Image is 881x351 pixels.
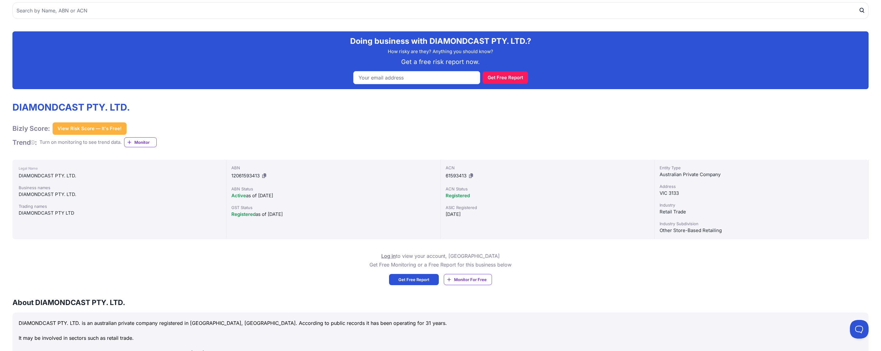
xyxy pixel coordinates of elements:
[231,211,435,218] div: as of [DATE]
[231,211,256,217] span: Registered
[231,204,435,211] div: GST Status
[660,189,863,197] div: VIC 3133
[446,193,470,198] span: Registered
[660,221,863,227] div: Industry Subdivision
[12,124,50,133] h1: Bizly Score:
[19,209,220,217] div: DIAMONDCAST PTY LTD
[231,165,435,171] div: ABN
[660,202,863,208] div: Industry
[19,165,220,172] div: Legal Name
[17,48,864,55] p: How risky are they? Anything you should know?
[231,173,260,179] span: 12061593413
[389,274,439,285] a: Get Free Report
[660,227,863,234] div: Other Store-Based Retailing
[660,183,863,189] div: Address
[12,2,869,19] input: Search by Name, ABN or ACN
[19,319,862,327] p: DIAMONDCAST PTY. LTD. is an australian private company registered in [GEOGRAPHIC_DATA], [GEOGRAPH...
[446,173,466,179] span: 61593413
[19,191,220,198] div: DIAMONDCAST PTY. LTD.
[444,274,492,285] a: Monitor For Free
[446,186,649,192] div: ACN Status
[134,139,156,145] span: Monitor
[12,138,37,147] h1: Trend :
[381,253,396,259] a: Log in
[19,172,220,180] div: DIAMONDCAST PTY. LTD.
[353,71,480,84] input: Your email address
[124,137,157,147] a: Monitor
[660,165,863,171] div: Entity Type
[398,276,429,283] span: Get Free Report
[53,122,127,135] button: View Risk Score — It's Free!
[454,276,487,283] span: Monitor For Free
[446,204,649,211] div: ASIC Registered
[231,193,246,198] span: Active
[850,320,869,339] iframe: Toggle Customer Support
[369,252,512,269] p: to view your account, [GEOGRAPHIC_DATA] Get Free Monitoring or a Free Report for this business below
[231,192,435,199] div: as of [DATE]
[19,334,862,342] p: It may be involved in sectors such as retail trade.
[19,203,220,209] div: Trading names
[446,211,649,218] div: [DATE]
[446,165,649,171] div: ACN
[17,36,864,46] h2: Doing business with DIAMONDCAST PTY. LTD.?
[39,139,122,146] div: Turn on monitoring to see trend data.
[660,171,863,178] div: Australian Private Company
[483,71,528,84] button: Get Free Report
[12,298,869,308] h3: About DIAMONDCAST PTY. LTD.
[17,57,864,66] p: Get a free risk report now.
[660,208,863,216] div: Retail Trade
[231,186,435,192] div: ABN Status
[12,102,157,113] h1: DIAMONDCAST PTY. LTD.
[19,185,220,191] div: Business names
